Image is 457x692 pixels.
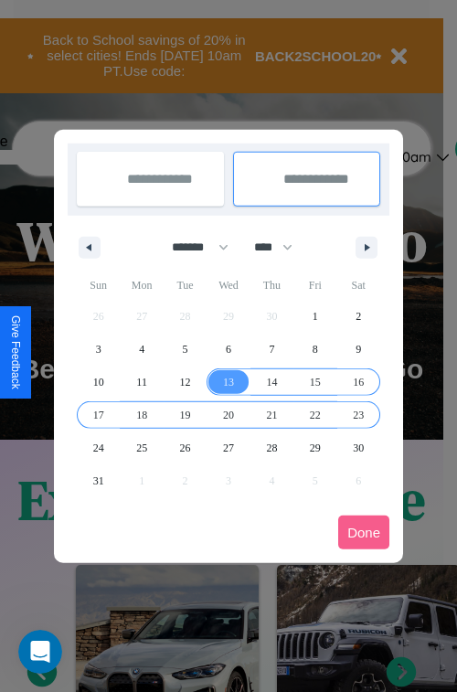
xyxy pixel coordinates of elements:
[93,464,104,497] span: 31
[226,333,231,366] span: 6
[310,431,321,464] span: 29
[338,516,389,549] button: Done
[164,431,207,464] button: 26
[77,333,120,366] button: 3
[77,366,120,399] button: 10
[164,271,207,300] span: Tue
[266,431,277,464] span: 28
[337,431,380,464] button: 30
[337,271,380,300] span: Sat
[207,271,250,300] span: Wed
[223,366,234,399] span: 13
[120,333,163,366] button: 4
[223,431,234,464] span: 27
[356,333,361,366] span: 9
[77,399,120,431] button: 17
[136,399,147,431] span: 18
[293,333,336,366] button: 8
[356,300,361,333] span: 2
[313,333,318,366] span: 8
[293,300,336,333] button: 1
[136,366,147,399] span: 11
[353,431,364,464] span: 30
[250,333,293,366] button: 7
[93,431,104,464] span: 24
[207,399,250,431] button: 20
[293,399,336,431] button: 22
[164,366,207,399] button: 12
[337,333,380,366] button: 9
[120,271,163,300] span: Mon
[310,366,321,399] span: 15
[337,399,380,431] button: 23
[207,333,250,366] button: 6
[77,431,120,464] button: 24
[266,399,277,431] span: 21
[93,366,104,399] span: 10
[207,366,250,399] button: 13
[250,271,293,300] span: Thu
[250,431,293,464] button: 28
[93,399,104,431] span: 17
[310,399,321,431] span: 22
[313,300,318,333] span: 1
[120,366,163,399] button: 11
[293,271,336,300] span: Fri
[180,366,191,399] span: 12
[269,333,274,366] span: 7
[223,399,234,431] span: 20
[164,399,207,431] button: 19
[120,399,163,431] button: 18
[250,366,293,399] button: 14
[180,399,191,431] span: 19
[266,366,277,399] span: 14
[337,366,380,399] button: 16
[337,300,380,333] button: 2
[77,271,120,300] span: Sun
[353,366,364,399] span: 16
[96,333,101,366] span: 3
[120,431,163,464] button: 25
[183,333,188,366] span: 5
[164,333,207,366] button: 5
[180,431,191,464] span: 26
[250,399,293,431] button: 21
[18,630,62,674] iframe: Intercom live chat
[136,431,147,464] span: 25
[9,315,22,389] div: Give Feedback
[207,431,250,464] button: 27
[293,366,336,399] button: 15
[139,333,144,366] span: 4
[293,431,336,464] button: 29
[353,399,364,431] span: 23
[77,464,120,497] button: 31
